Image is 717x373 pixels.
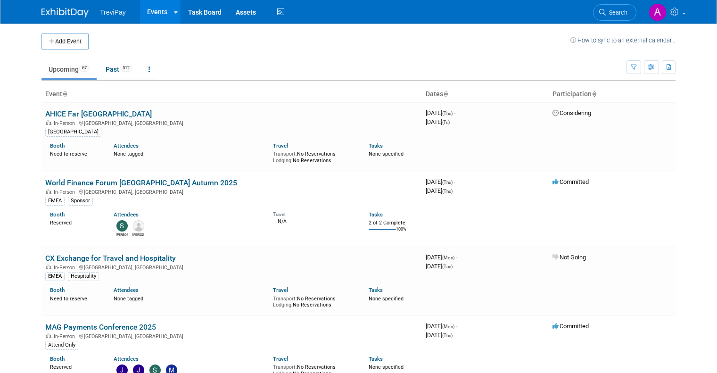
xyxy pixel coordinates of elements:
a: Attendees [114,356,139,362]
a: AHICE Far [GEOGRAPHIC_DATA] [45,109,152,118]
th: Event [41,86,422,102]
span: [DATE] [426,254,457,261]
th: Participation [549,86,676,102]
span: [DATE] [426,187,453,194]
span: Not Going [552,254,586,261]
span: Transport: [273,296,297,302]
span: [DATE] [426,109,455,116]
a: Tasks [369,356,383,362]
span: Committed [552,323,589,330]
a: Sort by Participation Type [592,90,596,98]
span: Committed [552,178,589,185]
th: Dates [422,86,549,102]
span: TreviPay [100,8,126,16]
a: Travel [273,287,288,293]
img: In-Person Event [46,265,51,269]
span: - [456,323,457,330]
button: Add Event [41,33,89,50]
img: Sara Ouhsine [116,220,128,232]
div: EMEA [45,272,65,281]
span: None specified [369,364,404,370]
div: None tagged [114,294,266,302]
span: 512 [120,65,132,72]
div: Allen Bonde [132,232,144,237]
div: N/A [273,217,354,225]
div: Reserved [50,218,99,226]
img: ExhibitDay [41,8,89,17]
span: In-Person [54,333,78,340]
span: [DATE] [426,118,450,125]
div: Hospitality [68,272,99,281]
span: Lodging: [273,302,293,308]
a: CX Exchange for Travel and Hospitality [45,254,176,263]
span: [DATE] [426,263,453,270]
a: Sort by Start Date [443,90,448,98]
div: 2 of 2 Complete [369,220,418,226]
span: Transport: [273,364,297,370]
div: Attend Only [45,341,78,349]
div: [GEOGRAPHIC_DATA], [GEOGRAPHIC_DATA] [45,188,418,195]
div: Need to reserve [50,149,99,157]
span: In-Person [54,120,78,126]
span: Transport: [273,151,297,157]
div: EMEA [45,197,65,205]
span: [DATE] [426,323,457,330]
span: 67 [79,65,90,72]
div: No Reservations No Reservations [273,149,354,164]
div: Sponsor [68,197,93,205]
span: (Thu) [442,180,453,185]
div: Travel [273,208,354,217]
a: Booth [50,287,65,293]
a: Tasks [369,211,383,218]
span: None specified [369,296,404,302]
span: None specified [369,151,404,157]
div: Need to reserve [50,294,99,302]
a: MAG Payments Conference 2025 [45,323,156,332]
img: In-Person Event [46,189,51,194]
a: World Finance Forum [GEOGRAPHIC_DATA] Autumn 2025 [45,178,237,187]
div: [GEOGRAPHIC_DATA], [GEOGRAPHIC_DATA] [45,332,418,340]
a: Booth [50,356,65,362]
a: Attendees [114,142,139,149]
div: Reserved [50,362,99,371]
div: None tagged [114,149,266,157]
span: (Fri) [442,120,450,125]
span: - [456,254,457,261]
img: In-Person Event [46,120,51,125]
a: Past512 [99,60,140,78]
a: Sort by Event Name [62,90,67,98]
a: Search [593,4,636,21]
span: (Thu) [442,189,453,194]
a: Booth [50,142,65,149]
span: Considering [552,109,591,116]
div: [GEOGRAPHIC_DATA], [GEOGRAPHIC_DATA] [45,119,418,126]
span: [DATE] [426,332,453,339]
span: (Thu) [442,111,453,116]
span: (Mon) [442,255,454,260]
div: [GEOGRAPHIC_DATA], [GEOGRAPHIC_DATA] [45,263,418,271]
a: Upcoming67 [41,60,97,78]
td: 100% [396,227,406,240]
span: [DATE] [426,178,455,185]
div: [GEOGRAPHIC_DATA] [45,128,101,136]
img: Alen Lovric [649,3,667,21]
a: Booth [50,211,65,218]
a: Attendees [114,211,139,218]
a: Tasks [369,287,383,293]
span: - [454,178,455,185]
span: (Tue) [442,264,453,269]
span: (Mon) [442,324,454,329]
a: Travel [273,356,288,362]
a: Attendees [114,287,139,293]
img: Allen Bonde [133,220,144,232]
a: Tasks [369,142,383,149]
div: Sara Ouhsine [116,232,128,237]
a: Travel [273,142,288,149]
span: In-Person [54,265,78,271]
span: Lodging: [273,157,293,164]
div: No Reservations No Reservations [273,294,354,308]
span: In-Person [54,189,78,195]
span: (Thu) [442,333,453,338]
a: How to sync to an external calendar... [570,37,676,44]
img: In-Person Event [46,333,51,338]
